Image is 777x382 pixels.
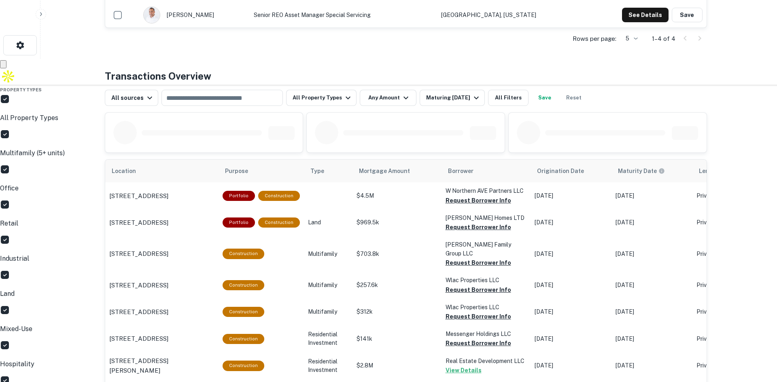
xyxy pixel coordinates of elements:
[109,307,168,317] p: [STREET_ADDRESS]
[360,90,416,106] button: Any Amount
[618,167,657,175] h6: Maturity Date
[737,317,777,356] iframe: Chat Widget
[696,308,761,316] p: Private Money
[616,218,688,227] p: [DATE]
[618,167,675,175] span: Maturity dates displayed may be estimated. Please contact the lender for the most accurate maturi...
[109,334,168,344] p: [STREET_ADDRESS]
[109,281,168,290] p: [STREET_ADDRESS]
[696,281,761,289] p: Private Money
[109,356,214,375] p: [STREET_ADDRESS][PERSON_NAME]
[537,166,594,176] span: Origination Date
[359,166,420,176] span: Mortgage Amount
[308,250,348,258] p: Multifamily
[535,192,607,200] p: [DATE]
[357,308,437,316] p: $312k
[223,217,255,228] div: This is a portfolio loan with 3 properties
[286,90,357,106] button: All Property Types
[446,357,526,365] p: Real Estate Development LLC
[357,361,437,370] p: $2.8M
[446,338,511,348] button: Request Borrower Info
[258,191,300,201] div: This loan purpose was for construction
[622,8,669,22] button: See Details
[672,8,703,22] button: Save
[561,90,587,106] button: Reset
[620,33,639,44] div: 5
[223,191,255,201] div: This is a portfolio loan with 2 properties
[616,308,688,316] p: [DATE]
[535,281,607,289] p: [DATE]
[446,222,511,232] button: Request Borrower Info
[223,334,264,344] div: This loan purpose was for construction
[308,281,348,289] p: Multifamily
[535,335,607,343] p: [DATE]
[446,186,526,195] p: W Northern AVE Partners LLC
[225,166,259,176] span: Purpose
[223,307,264,317] div: This loan purpose was for construction
[696,250,761,258] p: Private Money
[223,249,264,259] div: This loan purpose was for construction
[696,335,761,343] p: Private Money
[223,280,264,290] div: This loan purpose was for construction
[535,250,607,258] p: [DATE]
[532,90,558,106] button: Save your search to get updates of matches that match your search criteria.
[446,303,526,312] p: Wlac Properties LLC
[109,191,168,201] p: [STREET_ADDRESS]
[308,218,348,227] p: Land
[446,276,526,285] p: Wlac Properties LLC
[618,167,665,175] div: Maturity dates displayed may be estimated. Please contact the lender for the most accurate maturi...
[426,93,481,103] div: Maturing [DATE]
[112,166,146,176] span: Location
[652,34,675,44] p: 1–4 of 4
[696,361,761,370] p: Private Money
[616,250,688,258] p: [DATE]
[308,308,348,316] p: Multifamily
[357,250,437,258] p: $703.8k
[250,2,437,27] td: Senior REO Asset Manager Special Servicing
[143,6,246,23] div: [PERSON_NAME]
[357,192,437,200] p: $4.5M
[357,281,437,289] p: $257.6k
[699,166,733,176] span: Lender Type
[144,7,160,23] img: 1673277363070
[616,335,688,343] p: [DATE]
[357,218,437,227] p: $969.5k
[308,357,348,374] p: Residential Investment
[109,249,168,259] p: [STREET_ADDRESS]
[310,166,324,176] span: Type
[446,240,526,258] p: [PERSON_NAME] Family Group LLC
[488,90,529,106] button: All Filters
[446,285,511,295] button: Request Borrower Info
[448,166,473,176] span: Borrower
[258,217,300,228] div: This loan purpose was for construction
[446,312,511,321] button: Request Borrower Info
[357,335,437,343] p: $141k
[223,361,264,371] div: This loan purpose was for construction
[446,258,511,268] button: Request Borrower Info
[535,308,607,316] p: [DATE]
[616,281,688,289] p: [DATE]
[446,196,511,205] button: Request Borrower Info
[111,93,155,103] div: All sources
[308,330,348,347] p: Residential Investment
[696,192,761,200] p: Private Money
[109,218,168,228] p: [STREET_ADDRESS]
[616,192,688,200] p: [DATE]
[573,34,616,44] p: Rows per page:
[616,361,688,370] p: [DATE]
[696,218,761,227] p: Private Money
[446,329,526,338] p: Messenger Holdings LLC
[446,365,482,375] button: View Details
[437,2,582,27] td: [GEOGRAPHIC_DATA], [US_STATE]
[535,218,607,227] p: [DATE]
[446,213,526,222] p: [PERSON_NAME] Homes LTD
[535,361,607,370] p: [DATE]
